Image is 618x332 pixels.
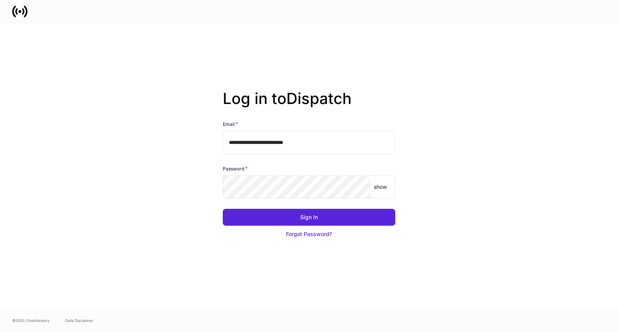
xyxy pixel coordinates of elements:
h6: Password [223,165,248,172]
h2: Log in to Dispatch [223,89,395,120]
a: Data Disclaimer [65,317,94,324]
p: show [374,183,387,191]
button: Forgot Password? [223,226,395,243]
button: Sign In [223,209,395,226]
h6: Email [223,120,238,128]
span: © 2025 OneAdvisory [12,317,50,324]
div: Sign In [300,213,318,221]
div: Forgot Password? [286,230,332,238]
